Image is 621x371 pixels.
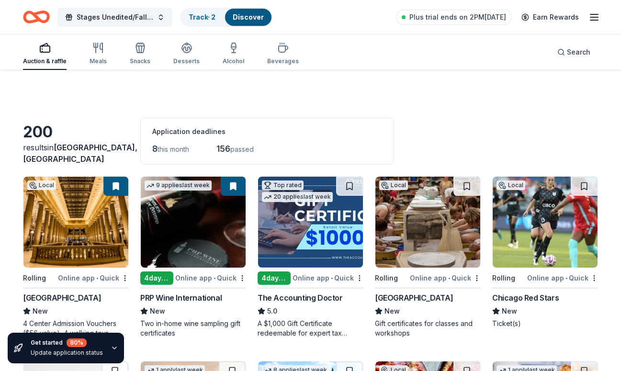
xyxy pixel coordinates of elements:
div: Gift certificates for classes and workshops [375,319,481,338]
div: PRP Wine International [140,292,222,304]
span: • [565,274,567,282]
div: [GEOGRAPHIC_DATA] [23,292,101,304]
div: Rolling [492,272,515,284]
div: Top rated [262,180,304,190]
div: Beverages [267,57,299,65]
div: 80 % [67,338,87,347]
div: Ticket(s) [492,319,598,328]
div: Application deadlines [152,126,382,137]
img: Image for PRP Wine International [141,177,246,268]
div: Local [27,180,56,190]
img: Image for Chicago Architecture Center [23,177,128,268]
a: Plus trial ends on 2PM[DATE] [396,10,512,25]
div: The Accounting Doctor [258,292,343,304]
span: Plus trial ends on 2PM[DATE] [409,11,506,23]
span: New [384,305,400,317]
div: Rolling [23,272,46,284]
button: Auction & raffle [23,38,67,70]
div: Auction & raffle [23,57,67,65]
span: • [331,274,333,282]
div: Rolling [375,272,398,284]
span: 5.0 [267,305,277,317]
span: New [502,305,517,317]
div: Online app Quick [293,272,363,284]
div: Snacks [130,57,150,65]
button: Alcohol [223,38,244,70]
span: New [150,305,165,317]
div: Online app Quick [527,272,598,284]
span: in [23,143,137,164]
div: 4 days left [140,271,173,285]
a: Image for Lillstreet Art CenterLocalRollingOnline app•Quick[GEOGRAPHIC_DATA]NewGift certificates ... [375,176,481,338]
button: Beverages [267,38,299,70]
a: Track· 2 [189,13,215,21]
a: Earn Rewards [516,9,585,26]
button: Desserts [173,38,200,70]
span: 8 [152,144,158,154]
div: Online app Quick [175,272,246,284]
span: Search [567,46,590,58]
div: 4 days left [258,271,291,285]
div: A $1,000 Gift Certificate redeemable for expert tax preparation or tax resolution services—recipi... [258,319,363,338]
span: [GEOGRAPHIC_DATA], [GEOGRAPHIC_DATA] [23,143,137,164]
button: Snacks [130,38,150,70]
span: passed [230,145,254,153]
span: Stages Unedited/Fall Fundraiser [77,11,153,23]
span: • [448,274,450,282]
img: Image for Lillstreet Art Center [375,177,480,268]
a: Image for The Accounting DoctorTop rated20 applieslast week4days leftOnline app•QuickThe Accounti... [258,176,363,338]
a: Image for Chicago Architecture CenterLocalRollingOnline app•Quick[GEOGRAPHIC_DATA]New4 Center Adm... [23,176,129,338]
div: 20 applies last week [262,192,333,202]
a: Home [23,6,50,28]
img: Image for Chicago Red Stars [493,177,598,268]
button: Meals [90,38,107,70]
div: 4 Center Admission Vouchers ($56 value), 4 walking tour vouchers ($120 value, includes Center Adm... [23,319,129,338]
div: Online app Quick [410,272,481,284]
span: • [214,274,215,282]
div: 200 [23,123,129,142]
div: Two in-home wine sampling gift certificates [140,319,246,338]
button: Stages Unedited/Fall Fundraiser [57,8,172,27]
div: 9 applies last week [145,180,212,191]
div: Chicago Red Stars [492,292,559,304]
div: Alcohol [223,57,244,65]
div: Desserts [173,57,200,65]
div: Meals [90,57,107,65]
div: Get started [31,338,103,347]
div: [GEOGRAPHIC_DATA] [375,292,453,304]
span: New [33,305,48,317]
span: this month [158,145,189,153]
span: 156 [216,144,230,154]
div: results [23,142,129,165]
button: Search [550,43,598,62]
a: Image for PRP Wine International9 applieslast week4days leftOnline app•QuickPRP Wine Internationa... [140,176,246,338]
div: Update application status [31,349,103,357]
button: Track· 2Discover [180,8,272,27]
a: Image for Chicago Red StarsLocalRollingOnline app•QuickChicago Red StarsNewTicket(s) [492,176,598,328]
a: Discover [233,13,264,21]
div: Local [379,180,408,190]
div: Local [497,180,525,190]
div: Online app Quick [58,272,129,284]
img: Image for The Accounting Doctor [258,177,363,268]
span: • [96,274,98,282]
